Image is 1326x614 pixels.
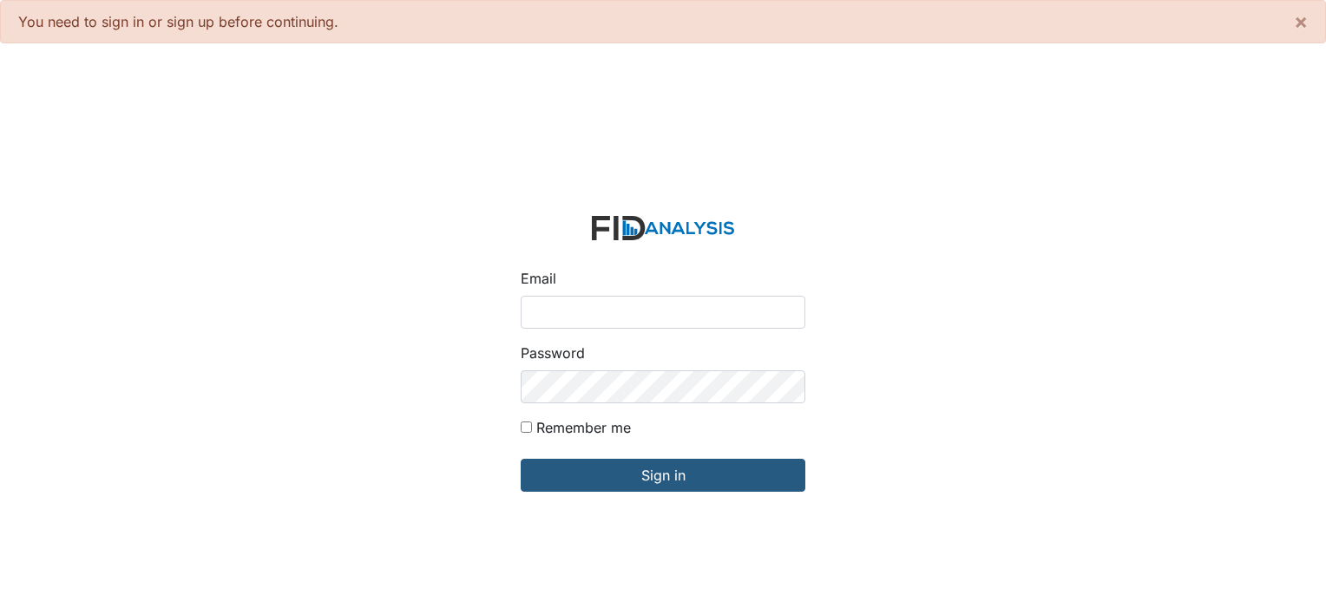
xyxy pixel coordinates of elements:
button: × [1277,1,1325,42]
span: × [1294,9,1308,34]
img: logo-2fc8c6e3336f68795322cb6e9a2b9007179b544421de10c17bdaae8622450297.svg [592,216,734,241]
label: Email [521,268,556,289]
input: Sign in [521,459,805,492]
label: Password [521,343,585,363]
label: Remember me [536,417,631,438]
